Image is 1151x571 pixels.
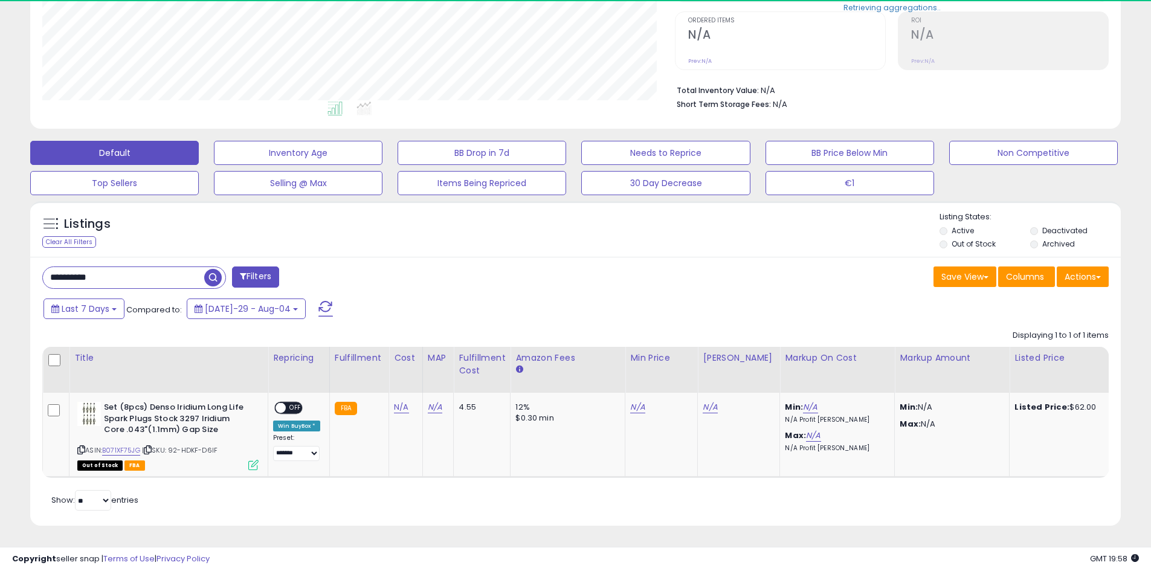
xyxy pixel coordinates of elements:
span: [DATE]-29 - Aug-04 [205,303,291,315]
label: Active [952,225,974,236]
div: Win BuyBox * [273,421,320,431]
a: N/A [703,401,717,413]
p: Listing States: [940,211,1121,223]
strong: Copyright [12,553,56,564]
a: B071XF75JG [102,445,140,456]
div: Clear All Filters [42,236,96,248]
span: Compared to: [126,304,182,315]
button: Save View [933,266,996,287]
button: Selling @ Max [214,171,382,195]
button: Last 7 Days [44,298,124,319]
span: 2025-08-12 19:58 GMT [1090,553,1139,564]
p: N/A Profit [PERSON_NAME] [785,416,885,424]
button: Needs to Reprice [581,141,750,165]
p: N/A [900,402,1000,413]
strong: Max: [900,418,921,430]
button: Items Being Repriced [398,171,566,195]
div: Repricing [273,352,324,364]
p: N/A [900,419,1000,430]
span: Last 7 Days [62,303,109,315]
a: Terms of Use [103,553,155,564]
button: Actions [1057,266,1109,287]
label: Deactivated [1042,225,1088,236]
label: Out of Stock [952,239,996,249]
div: Preset: [273,434,320,461]
span: All listings that are currently out of stock and unavailable for purchase on Amazon [77,460,123,471]
th: The percentage added to the cost of goods (COGS) that forms the calculator for Min & Max prices. [780,347,895,393]
div: seller snap | | [12,553,210,565]
button: €1 [766,171,934,195]
button: BB Drop in 7d [398,141,566,165]
button: 30 Day Decrease [581,171,750,195]
div: ASIN: [77,402,259,469]
button: Non Competitive [949,141,1118,165]
div: Fulfillment Cost [459,352,505,377]
a: N/A [806,430,821,442]
div: Title [74,352,263,364]
div: Listed Price [1014,352,1119,364]
div: Markup on Cost [785,352,889,364]
span: Columns [1006,271,1044,283]
div: 12% [515,402,616,413]
div: Min Price [630,352,692,364]
a: N/A [630,401,645,413]
a: N/A [394,401,408,413]
button: Default [30,141,199,165]
button: Columns [998,266,1055,287]
div: Fulfillment [335,352,384,364]
div: 4.55 [459,402,501,413]
b: Min: [785,401,803,413]
small: Amazon Fees. [515,364,523,375]
h5: Listings [64,216,111,233]
a: Privacy Policy [156,553,210,564]
div: Retrieving aggregations.. [843,2,941,13]
span: OFF [286,403,305,413]
a: N/A [803,401,817,413]
div: Displaying 1 to 1 of 1 items [1013,330,1109,341]
button: Filters [232,266,279,288]
span: Show: entries [51,494,138,506]
div: $62.00 [1014,402,1115,413]
div: $0.30 min [515,413,616,424]
div: Markup Amount [900,352,1004,364]
b: Listed Price: [1014,401,1069,413]
button: [DATE]-29 - Aug-04 [187,298,306,319]
div: Amazon Fees [515,352,620,364]
button: Inventory Age [214,141,382,165]
a: N/A [428,401,442,413]
button: Top Sellers [30,171,199,195]
div: MAP [428,352,448,364]
img: 41RSmoWdrUL._SL40_.jpg [77,402,101,426]
div: [PERSON_NAME] [703,352,775,364]
p: N/A Profit [PERSON_NAME] [785,444,885,453]
div: Cost [394,352,418,364]
b: Set (8pcs) Denso Iridium Long Life Spark Plugs Stock 3297 Iridium Core .043"(1.1mm) Gap Size [104,402,251,439]
span: FBA [124,460,145,471]
b: Max: [785,430,806,441]
small: FBA [335,402,357,415]
strong: Min: [900,401,918,413]
span: | SKU: 92-HDKF-D6IF [142,445,218,455]
label: Archived [1042,239,1075,249]
button: BB Price Below Min [766,141,934,165]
